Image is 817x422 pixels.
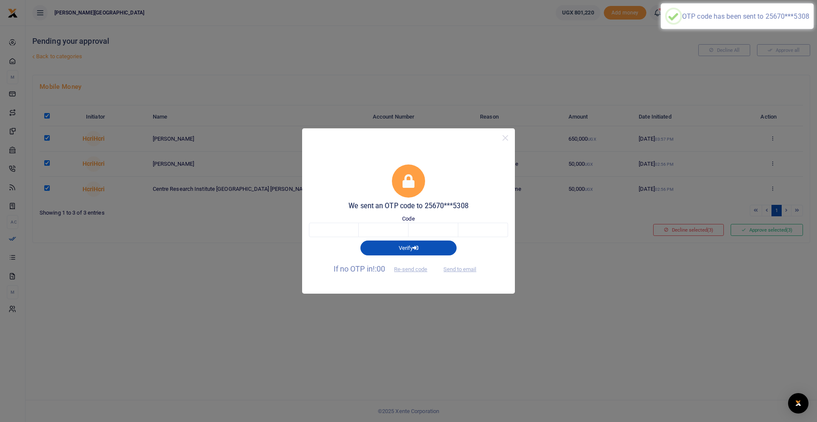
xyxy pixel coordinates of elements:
[682,12,809,20] div: OTP code has been sent to 25670***5308
[334,264,435,273] span: If no OTP in
[373,264,385,273] span: !:00
[360,241,457,255] button: Verify
[309,202,508,210] h5: We sent an OTP code to 25670***5308
[402,215,414,223] label: Code
[788,393,808,414] div: Open Intercom Messenger
[499,132,511,144] button: Close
